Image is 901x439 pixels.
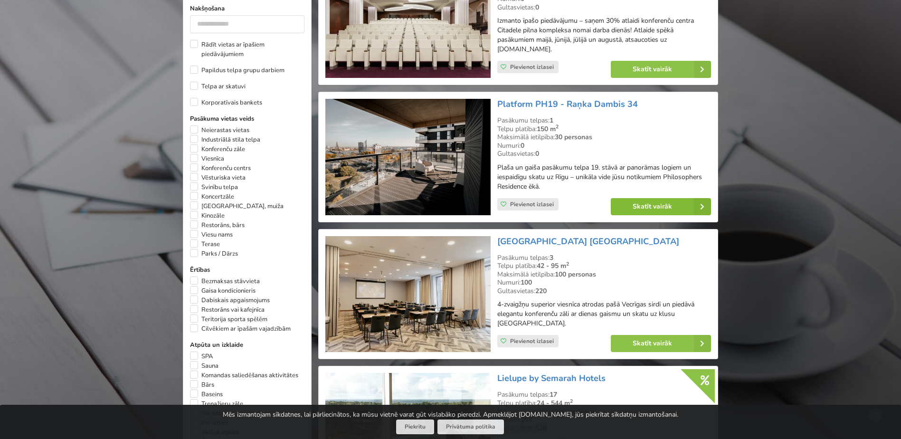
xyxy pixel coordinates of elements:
[190,249,238,258] label: Parks / Dārzs
[566,260,569,267] sup: 2
[510,63,554,71] span: Pievienot izlasei
[556,123,559,130] sup: 2
[510,337,554,345] span: Pievienot izlasei
[190,277,260,286] label: Bezmaksas stāvvieta
[611,61,711,78] a: Skatīt vairāk
[497,150,711,158] div: Gultasvietas:
[190,40,304,59] label: Rādīt vietas ar īpašiem piedāvājumiem
[190,163,251,173] label: Konferenču centrs
[497,3,711,12] div: Gultasvietas:
[497,125,711,134] div: Telpu platība:
[190,4,304,13] label: Nakšņošana
[190,305,265,315] label: Restorāns vai kafejnīca
[535,3,539,12] strong: 0
[190,399,243,409] label: Trenažieru zāle
[497,391,711,399] div: Pasākumu telpas:
[190,98,262,107] label: Korporatīvais bankets
[396,420,434,434] button: Piekrītu
[190,201,284,211] label: [GEOGRAPHIC_DATA], muiža
[497,116,711,125] div: Pasākumu telpas:
[437,420,504,434] a: Privātuma politika
[190,211,225,220] label: Kinozāle
[190,390,223,399] label: Baseins
[535,149,539,158] strong: 0
[537,399,573,408] strong: 24 - 544 m
[190,286,256,296] label: Gaisa kondicionieris
[521,141,524,150] strong: 0
[325,236,490,353] img: Viesnīca | Rīga | Hilton Garden Inn Riga Old Town
[497,98,638,110] a: Platform PH19 - Raņka Dambis 34
[537,124,559,134] strong: 150 m
[190,315,267,324] label: Teritorija sporta spēlēm
[190,380,214,390] label: Bārs
[190,82,246,91] label: Telpa ar skatuvi
[497,287,711,296] div: Gultasvietas:
[190,340,304,350] label: Atpūta un izklaide
[190,296,270,305] label: Dabiskais apgaismojums
[550,390,557,399] strong: 17
[190,220,245,230] label: Restorāns, bārs
[611,198,711,215] a: Skatīt vairāk
[190,182,238,192] label: Svinību telpa
[497,399,711,408] div: Telpu platība:
[190,125,249,135] label: Neierastas vietas
[190,371,298,380] label: Komandas saliedēšanas aktivitātes
[497,270,711,279] div: Maksimālā ietilpība:
[497,262,711,270] div: Telpu platība:
[190,361,218,371] label: Sauna
[190,265,304,275] label: Ērtības
[497,254,711,262] div: Pasākumu telpas:
[497,16,711,54] p: Izmanto īpašo piedāvājumu – saņem 30% atlaidi konferenču centra Citadele pilna kompleksa nomai da...
[190,135,260,144] label: Industriālā stila telpa
[190,173,246,182] label: Vēsturiska vieta
[190,352,213,361] label: SPA
[497,372,606,384] a: Lielupe by Semarah Hotels
[497,300,711,328] p: 4-zvaigžņu superior viesnīca atrodas pašā Vecrīgas sirdī un piedāvā elegantu konferenču zāli ar d...
[497,133,711,142] div: Maksimālā ietilpība:
[555,133,592,142] strong: 30 personas
[550,116,553,125] strong: 1
[190,66,285,75] label: Papildus telpa grupu darbiem
[535,286,547,296] strong: 220
[497,142,711,150] div: Numuri:
[325,99,490,215] img: Neierastas vietas | Rīga | Platform PH19 - Raņka Dambis 34
[570,398,573,405] sup: 2
[550,253,553,262] strong: 3
[190,154,224,163] label: Viesnīca
[190,230,233,239] label: Viesu nams
[190,114,304,124] label: Pasākuma vietas veids
[497,278,711,287] div: Numuri:
[611,335,711,352] a: Skatīt vairāk
[190,144,245,154] label: Konferenču zāle
[497,236,679,247] a: [GEOGRAPHIC_DATA] [GEOGRAPHIC_DATA]
[537,261,569,270] strong: 42 - 95 m
[190,324,291,334] label: Cilvēkiem ar īpašām vajadzībām
[497,163,711,191] p: Plaša un gaiša pasākumu telpa 19. stāvā ar panorāmas logiem un iespaidīgu skatu uz Rīgu – unikāla...
[510,200,554,208] span: Pievienot izlasei
[555,270,596,279] strong: 100 personas
[521,278,532,287] strong: 100
[190,192,234,201] label: Koncertzāle
[190,239,220,249] label: Terase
